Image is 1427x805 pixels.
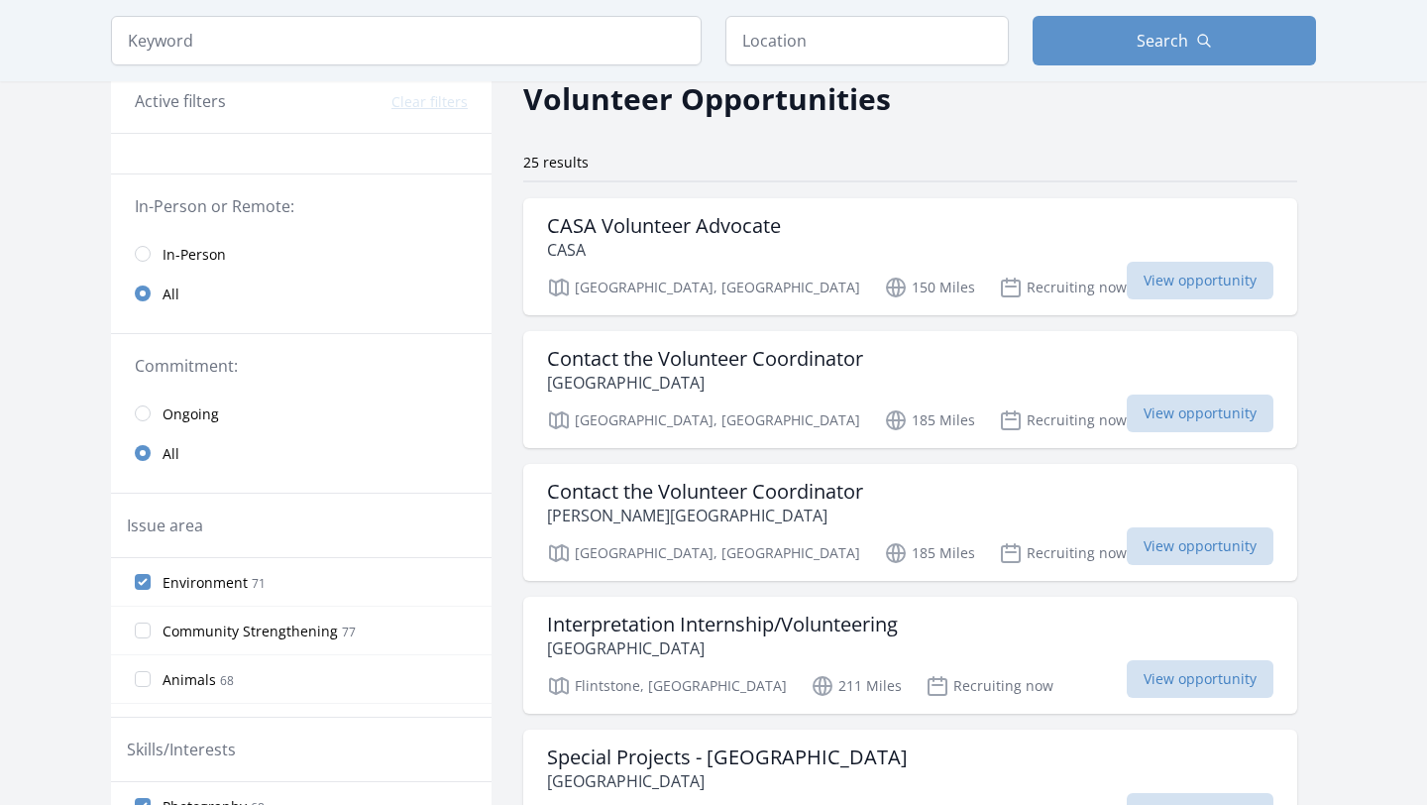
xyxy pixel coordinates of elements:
[523,464,1297,581] a: Contact the Volunteer Coordinator [PERSON_NAME][GEOGRAPHIC_DATA] [GEOGRAPHIC_DATA], [GEOGRAPHIC_D...
[547,636,898,660] p: [GEOGRAPHIC_DATA]
[111,274,492,313] a: All
[163,622,338,641] span: Community Strengthening
[135,671,151,687] input: Animals 68
[884,276,975,299] p: 150 Miles
[547,347,863,371] h3: Contact the Volunteer Coordinator
[547,769,908,793] p: [GEOGRAPHIC_DATA]
[1127,395,1273,432] span: View opportunity
[999,541,1127,565] p: Recruiting now
[547,408,860,432] p: [GEOGRAPHIC_DATA], [GEOGRAPHIC_DATA]
[163,573,248,593] span: Environment
[163,245,226,265] span: In-Person
[1137,29,1188,53] span: Search
[547,214,781,238] h3: CASA Volunteer Advocate
[884,541,975,565] p: 185 Miles
[127,738,236,761] legend: Skills/Interests
[523,331,1297,448] a: Contact the Volunteer Coordinator [GEOGRAPHIC_DATA] [GEOGRAPHIC_DATA], [GEOGRAPHIC_DATA] 185 Mile...
[884,408,975,432] p: 185 Miles
[135,194,468,218] legend: In-Person or Remote:
[523,153,589,172] span: 25 results
[135,623,151,638] input: Community Strengthening 77
[163,404,219,424] span: Ongoing
[135,354,468,378] legend: Commitment:
[135,574,151,590] input: Environment 71
[1033,16,1316,65] button: Search
[111,433,492,473] a: All
[811,674,902,698] p: 211 Miles
[999,408,1127,432] p: Recruiting now
[547,238,781,262] p: CASA
[547,371,863,395] p: [GEOGRAPHIC_DATA]
[111,234,492,274] a: In-Person
[220,672,234,689] span: 68
[127,514,203,537] legend: Issue area
[391,92,468,112] button: Clear filters
[523,198,1297,315] a: CASA Volunteer Advocate CASA [GEOGRAPHIC_DATA], [GEOGRAPHIC_DATA] 150 Miles Recruiting now View o...
[725,16,1009,65] input: Location
[547,480,863,504] h3: Contact the Volunteer Coordinator
[547,613,898,636] h3: Interpretation Internship/Volunteering
[547,541,860,565] p: [GEOGRAPHIC_DATA], [GEOGRAPHIC_DATA]
[547,674,787,698] p: Flintstone, [GEOGRAPHIC_DATA]
[547,276,860,299] p: [GEOGRAPHIC_DATA], [GEOGRAPHIC_DATA]
[1127,262,1273,299] span: View opportunity
[547,746,908,769] h3: Special Projects - [GEOGRAPHIC_DATA]
[163,670,216,690] span: Animals
[342,624,356,640] span: 77
[135,89,226,113] h3: Active filters
[523,76,891,121] h2: Volunteer Opportunities
[999,276,1127,299] p: Recruiting now
[547,504,863,527] p: [PERSON_NAME][GEOGRAPHIC_DATA]
[111,394,492,433] a: Ongoing
[1127,660,1273,698] span: View opportunity
[163,285,179,304] span: All
[111,16,702,65] input: Keyword
[926,674,1053,698] p: Recruiting now
[163,444,179,464] span: All
[523,597,1297,714] a: Interpretation Internship/Volunteering [GEOGRAPHIC_DATA] Flintstone, [GEOGRAPHIC_DATA] 211 Miles ...
[252,575,266,592] span: 71
[1127,527,1273,565] span: View opportunity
